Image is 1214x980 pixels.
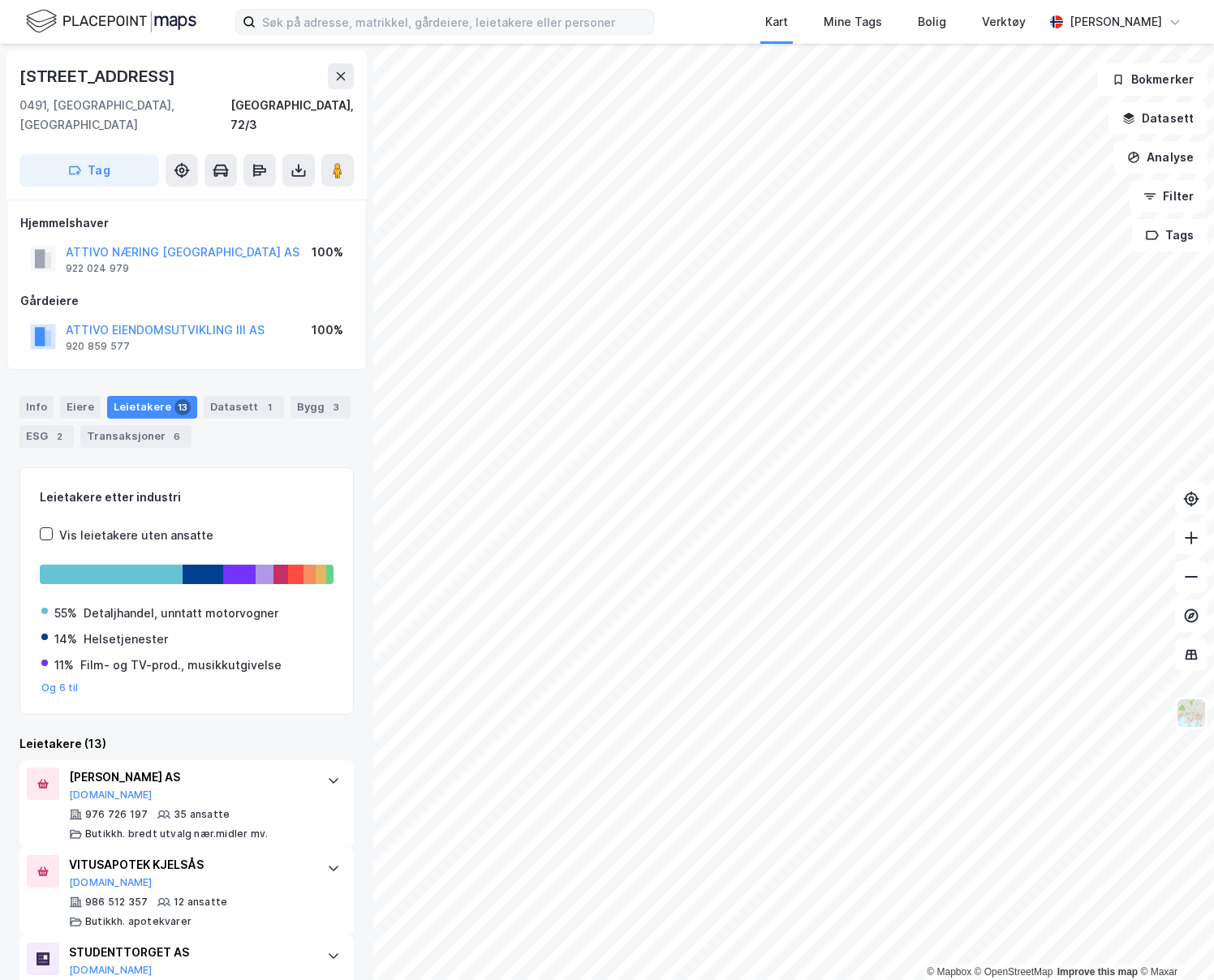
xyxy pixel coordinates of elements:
div: Gårdeiere [20,291,353,311]
div: Leietakere [107,396,197,419]
div: Vis leietakere uten ansatte [59,526,213,545]
div: ESG [19,425,74,448]
div: 2 [51,428,67,445]
div: Datasett [204,396,284,419]
div: 12 ansatte [174,896,227,909]
div: 35 ansatte [174,808,230,821]
div: [GEOGRAPHIC_DATA], 72/3 [230,96,354,135]
button: Og 6 til [41,681,79,694]
div: STUDENTTORGET AS [69,943,311,962]
button: [DOMAIN_NAME] [69,964,153,977]
div: 6 [169,428,185,445]
div: Kart [765,12,788,32]
div: Leietakere (13) [19,734,354,754]
div: 0491, [GEOGRAPHIC_DATA], [GEOGRAPHIC_DATA] [19,96,230,135]
div: 986 512 357 [85,896,148,909]
div: VITUSAPOTEK KJELSÅS [69,855,311,875]
a: OpenStreetMap [975,966,1053,978]
div: 920 859 577 [66,340,130,353]
div: Butikkh. bredt utvalg nær.midler mv. [85,827,268,840]
div: 976 726 197 [85,808,148,821]
div: Leietakere etter industri [40,488,334,507]
div: Butikkh. apotekvarer [85,915,192,928]
img: logo.f888ab2527a4732fd821a326f86c7f29.svg [26,7,196,36]
div: Transaksjoner [80,425,192,448]
div: 100% [312,243,343,262]
div: Info [19,396,54,419]
div: Bolig [918,12,946,32]
a: Mapbox [927,966,971,978]
button: Datasett [1109,102,1208,135]
button: Filter [1130,180,1208,213]
button: [DOMAIN_NAME] [69,789,153,802]
div: Film- og TV-prod., musikkutgivelse [80,655,282,675]
div: Mine Tags [824,12,882,32]
div: [STREET_ADDRESS] [19,63,179,89]
iframe: Chat Widget [1133,902,1214,980]
div: 55% [54,604,77,623]
a: Improve this map [1057,966,1138,978]
button: Bokmerker [1098,63,1208,96]
button: Tag [19,154,159,187]
div: 3 [328,399,344,415]
div: 100% [312,320,343,340]
div: 11% [54,655,74,675]
div: Hjemmelshaver [20,213,353,233]
div: [PERSON_NAME] AS [69,767,311,787]
div: Bygg [291,396,351,419]
div: Helsetjenester [84,630,168,649]
div: 13 [174,399,191,415]
div: Kontrollprogram for chat [1133,902,1214,980]
img: Z [1176,698,1207,729]
button: Tags [1132,219,1208,251]
div: 1 [261,399,278,415]
div: Verktøy [982,12,1026,32]
div: [PERSON_NAME] [1070,12,1162,32]
input: Søk på adresse, matrikkel, gårdeiere, leietakere eller personer [256,10,653,34]
div: 922 024 979 [66,262,129,275]
button: [DOMAIN_NAME] [69,876,153,889]
button: Analyse [1113,141,1208,174]
div: Eiere [60,396,101,419]
div: Detaljhandel, unntatt motorvogner [84,604,278,623]
div: 14% [54,630,77,649]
